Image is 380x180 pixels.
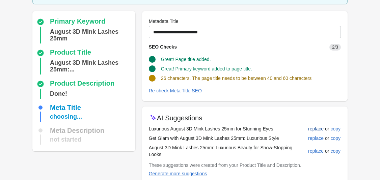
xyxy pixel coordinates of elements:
[324,148,330,154] span: or
[146,168,210,180] button: Generate more suggestions
[308,136,324,141] div: replace
[324,125,330,132] span: or
[328,132,343,144] button: copy
[161,57,211,62] span: Great! Page title added.
[305,132,326,144] button: replace
[50,80,114,88] div: Product Description
[50,112,82,122] div: choosing...
[50,18,106,26] div: Primary Keyword
[157,113,202,123] p: AI Suggestions
[305,123,326,135] button: replace
[330,148,341,154] div: copy
[305,145,326,157] button: replace
[161,76,311,81] span: 26 characters. The page title needs to be between 40 and 60 characters
[330,126,341,131] div: copy
[329,44,341,51] span: 2/3
[149,44,177,50] span: SEO Checks
[50,134,81,145] div: not started
[149,18,179,25] label: Metadata Title
[308,148,324,154] div: replace
[330,136,341,141] div: copy
[328,145,343,157] button: copy
[50,58,133,74] div: August 3D Mink Lashes 25mm: Luxurious Handcrafted Beauty for Show-Stopping Looks
[161,66,252,71] span: Great! Primary keyword added to page title.
[149,124,308,133] td: Luxurious August 3D Mink Lashes 25mm for Stunning Eyes
[149,88,202,93] div: Re-check Meta Title SEO
[149,162,301,168] span: These suggestions were created from your Product Title and Description.
[149,143,308,159] td: August 3D Mink Lashes 25mm: Luxurious Beauty for Show-Stopping Looks
[50,104,81,111] div: Meta Title
[328,123,343,135] button: copy
[50,127,104,134] div: Meta Description
[50,49,91,57] div: Product Title
[149,133,308,143] td: Get Glam with August 3D Mink Lashes 25mm: Luxurious Style
[308,126,324,131] div: replace
[146,85,205,97] button: Re-check Meta Title SEO
[149,171,207,176] div: Generate more suggestions
[50,89,67,99] div: Done!
[50,27,133,43] div: August 3D Mink Lashes 25mm
[324,135,330,142] span: or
